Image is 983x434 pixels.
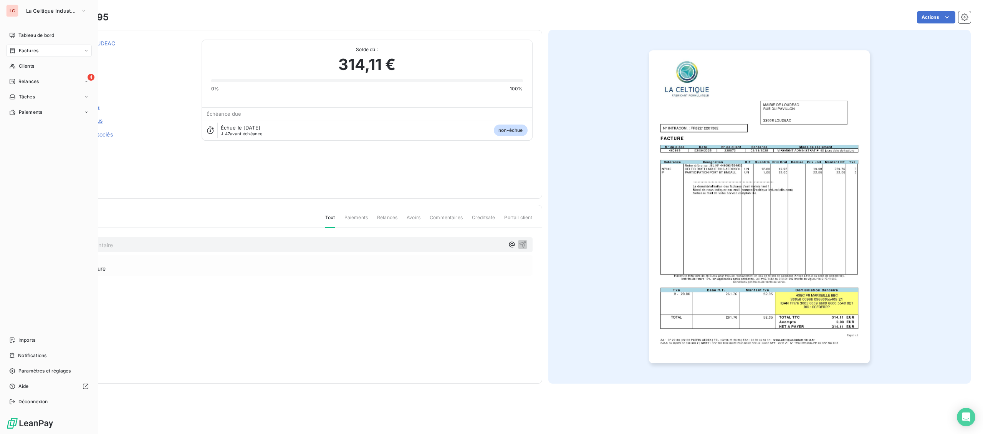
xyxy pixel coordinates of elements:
img: invoice_thumbnail [649,50,870,363]
span: Clients [19,63,34,70]
span: Paiements [344,214,368,227]
span: Creditsafe [472,214,495,227]
span: Échue le [DATE] [221,125,260,131]
div: Open Intercom Messenger [957,408,975,426]
span: Paramètres et réglages [18,367,71,374]
span: avant échéance [221,131,263,136]
span: 0% [211,85,219,92]
span: Imports [18,337,35,344]
span: J-47 [221,131,230,136]
span: 100% [510,85,523,92]
button: Actions [917,11,955,23]
span: 314,11 € [338,53,396,76]
span: Tout [325,214,335,228]
span: Portail client [504,214,532,227]
span: Notifications [18,352,46,359]
span: Relances [18,78,39,85]
span: Tableau de bord [18,32,54,39]
span: Échéance due [207,111,242,117]
span: La Celtique Industrielle [26,8,78,14]
div: LC [6,5,18,17]
a: Aide [6,380,92,392]
img: Logo LeanPay [6,417,54,429]
span: 2256730C [60,49,192,55]
span: non-échue [494,125,527,136]
span: Déconnexion [18,398,48,405]
span: Relances [377,214,397,227]
span: Factures [19,47,38,54]
span: Avoirs [407,214,420,227]
span: Aide [18,383,29,390]
span: Tâches [19,93,35,100]
span: Commentaires [430,214,463,227]
span: 4 [88,74,94,81]
span: Paiements [19,109,42,116]
span: Solde dû : [211,46,523,53]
